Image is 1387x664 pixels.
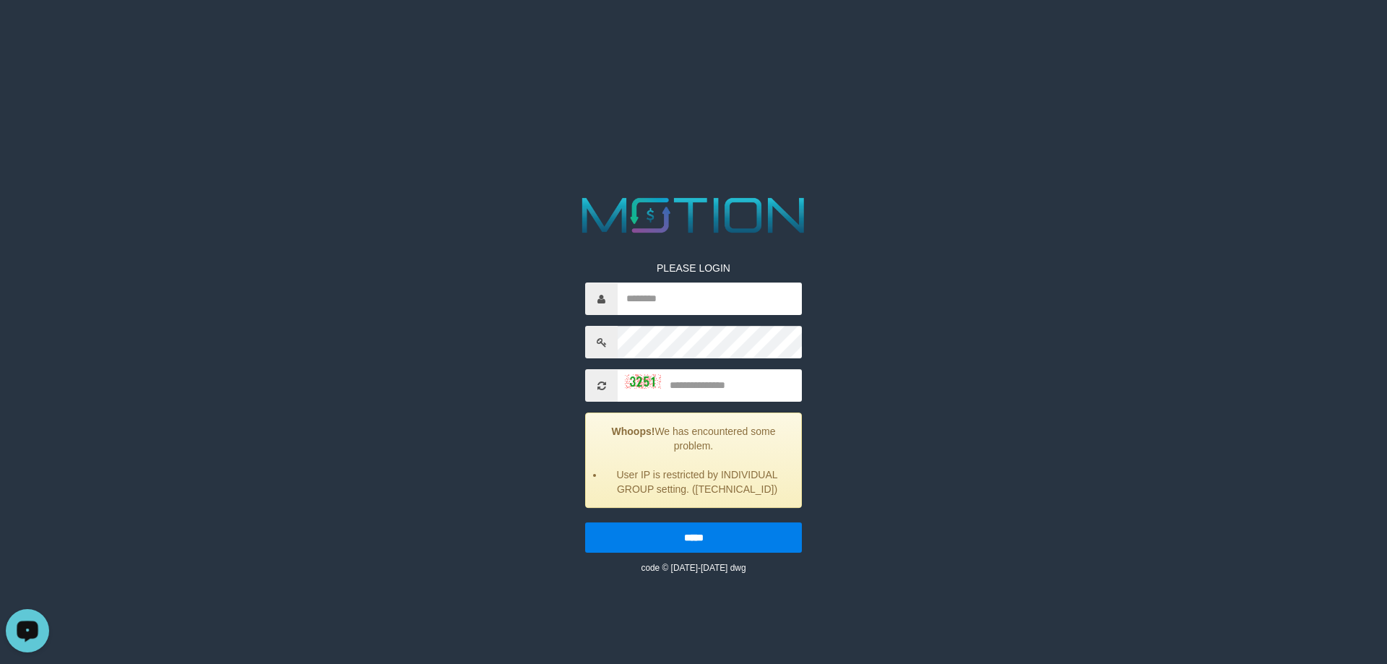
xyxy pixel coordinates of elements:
[625,374,661,389] img: captcha
[6,6,49,49] button: Open LiveChat chat widget
[585,413,802,508] div: We has encountered some problem.
[612,426,655,437] strong: Whoops!
[572,191,815,239] img: MOTION_logo.png
[585,261,802,275] p: PLEASE LOGIN
[641,563,746,573] small: code © [DATE]-[DATE] dwg
[604,467,790,496] li: User IP is restricted by INDIVIDUAL GROUP setting. ([TECHNICAL_ID])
